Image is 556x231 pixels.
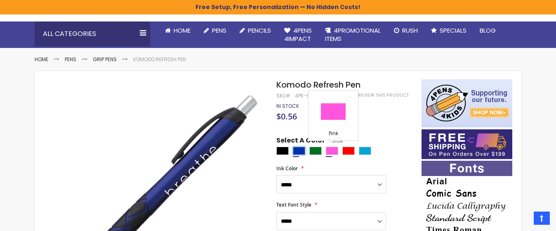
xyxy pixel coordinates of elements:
span: Ink Color [276,165,298,172]
span: $0.56 [276,111,297,122]
span: Specials [440,26,466,35]
span: Blue [325,137,343,144]
a: Rush [387,21,424,40]
a: Pens [65,56,76,63]
div: 4PK-55823 [295,93,322,99]
span: Pens [212,26,226,35]
a: 4PROMOTIONALITEMS [318,21,387,48]
span: 4PROMOTIONAL ITEMS [325,26,381,43]
span: Text Font Style [276,201,311,208]
span: Blog [480,26,496,35]
strong: SKU [276,92,292,99]
div: Red [342,147,355,155]
span: Komodo Refresh Pen [276,79,360,90]
img: Free shipping on orders over $199 [422,129,512,159]
a: Specials [424,21,473,40]
li: Komodo Refresh Pen [133,56,186,63]
a: Pens [197,21,233,40]
div: Blue [293,147,305,155]
div: Pink [326,147,338,155]
a: Be the first to review this product [322,92,409,98]
div: Pink [311,130,356,138]
div: All Categories [35,21,150,46]
a: 4Pens4impact [278,21,318,48]
a: Grip Pens [93,56,117,63]
div: Turquoise [359,147,371,155]
img: 4pens 4 kids [422,79,512,127]
a: Pencils [233,21,278,40]
span: 4Pens 4impact [284,26,312,43]
span: Select A Color [276,136,325,147]
span: Pencils [248,26,271,35]
a: Blog [473,21,502,40]
div: Black [276,147,289,155]
div: Green [309,147,322,155]
span: Rush [402,26,418,35]
a: Home [158,21,197,40]
a: Home [35,56,48,63]
span: Home [174,26,191,35]
div: Availability [276,103,299,110]
span: In stock [276,102,299,110]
